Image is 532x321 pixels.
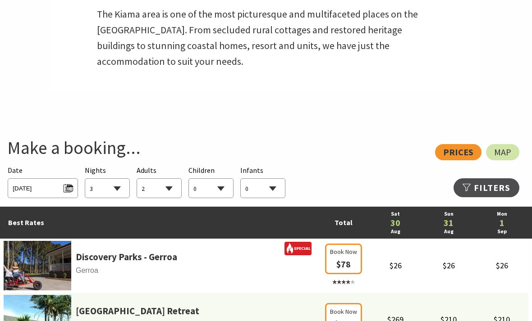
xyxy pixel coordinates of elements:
[318,207,369,239] td: Total
[427,218,471,227] a: 31
[486,144,519,160] a: Map
[8,166,23,175] span: Date
[8,165,78,199] div: Please choose your desired arrival date
[494,149,511,156] span: Map
[496,260,508,271] span: $26
[480,227,524,236] a: Sep
[373,210,417,218] a: Sat
[427,227,471,236] a: Aug
[4,241,71,290] img: 341233-primary-1e441c39-47ed-43bc-a084-13db65cabecb.jpg
[4,207,318,239] td: Best Rates
[85,165,106,176] span: Nights
[336,258,351,270] span: $78
[390,260,402,271] span: $26
[443,260,455,271] span: $26
[137,166,156,175] span: Adults
[188,166,215,175] span: Children
[330,307,357,316] span: Book Now
[480,210,524,218] a: Mon
[240,166,263,175] span: Infants
[325,260,362,286] a: Book Now $78
[330,247,357,257] span: Book Now
[76,304,199,319] a: [GEOGRAPHIC_DATA] Retreat
[85,165,130,199] div: Choose a number of nights
[373,227,417,236] a: Aug
[480,218,524,227] a: 1
[76,250,177,265] a: Discovery Parks - Gerroa
[13,181,73,193] span: [DATE]
[4,265,318,276] span: Gerroa
[373,218,417,227] a: 30
[427,210,471,218] a: Sun
[97,7,435,70] p: The Kiama area is one of the most picturesque and multifaceted places on the [GEOGRAPHIC_DATA]. F...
